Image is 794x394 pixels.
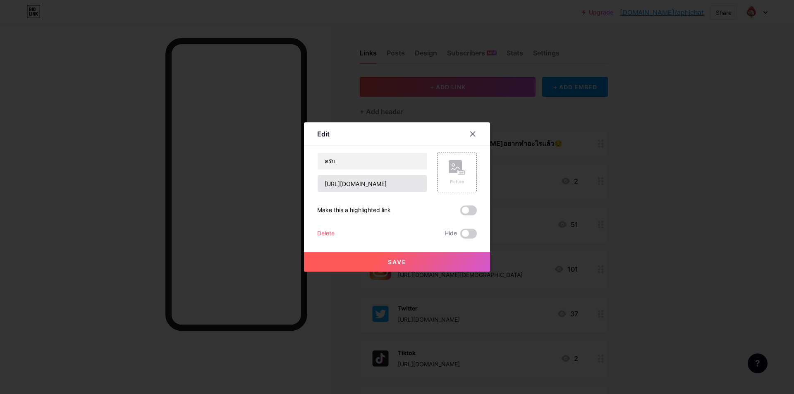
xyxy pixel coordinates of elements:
div: Edit [317,129,330,139]
input: Title [318,153,427,170]
input: URL [318,175,427,192]
div: Make this a highlighted link [317,205,391,215]
div: Picture [449,179,465,185]
span: Save [388,258,407,265]
span: Hide [445,229,457,239]
div: Delete [317,229,335,239]
button: Save [304,252,490,272]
